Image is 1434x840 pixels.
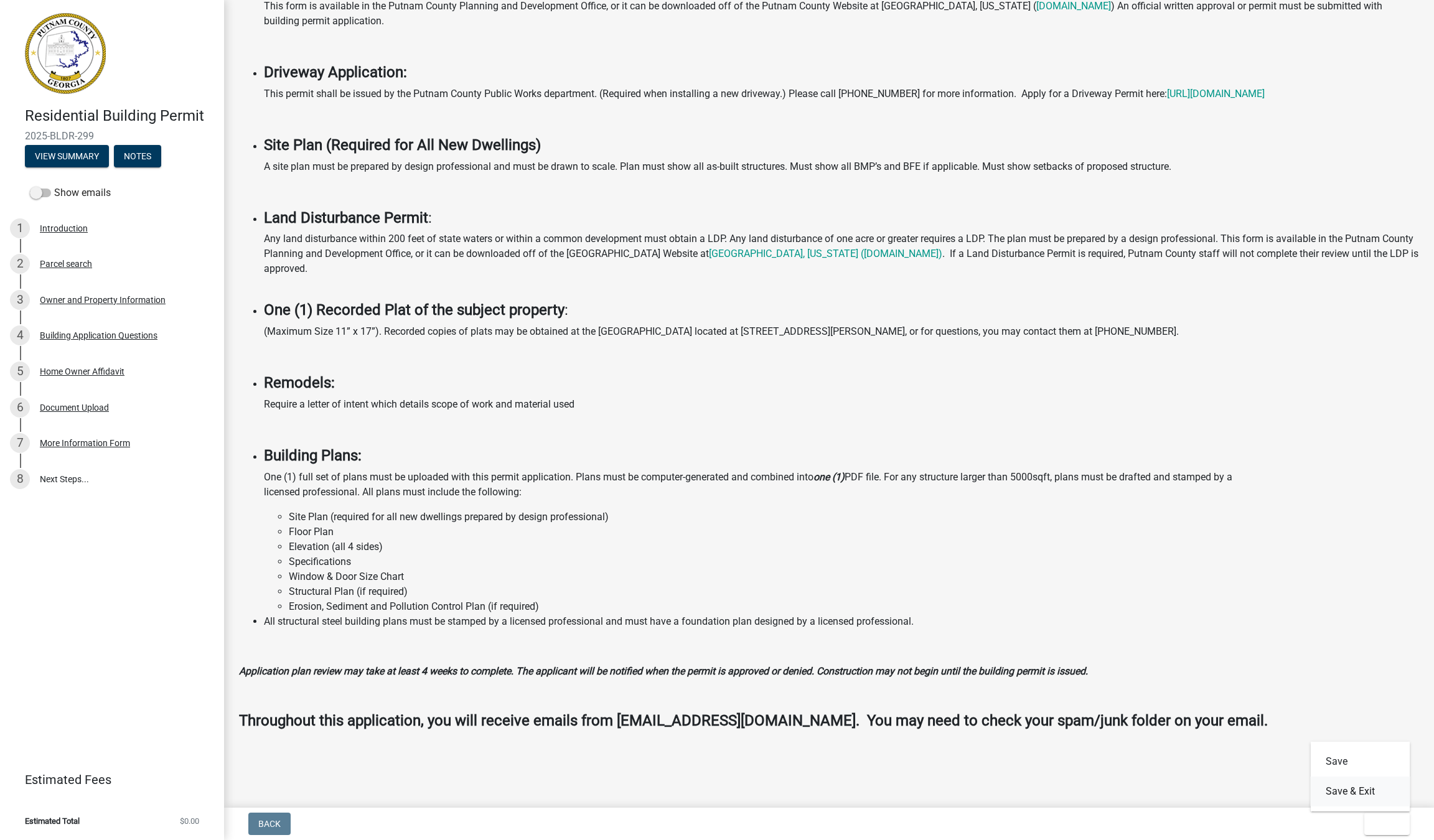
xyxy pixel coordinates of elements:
[264,324,1419,339] p: (Maximum Size 11” x 17”). Recorded copies of plats may be obtained at the [GEOGRAPHIC_DATA] locat...
[239,712,1268,729] strong: Throughout this application, you will receive emails from [EMAIL_ADDRESS][DOMAIN_NAME]. You may n...
[1311,742,1410,811] div: Exit
[40,259,92,268] div: Parcel search
[1311,747,1410,777] button: Save
[10,254,30,274] div: 2
[25,145,109,167] button: View Summary
[10,398,30,418] div: 6
[264,614,1419,629] li: All structural steel building plans must be stamped by a licensed professional and must have a fo...
[264,301,565,319] strong: One (1) Recorded Plat of the subject property
[40,331,157,340] div: Building Application Questions
[40,439,130,447] div: More Information Form
[289,510,1419,525] li: Site Plan (required for all new dwellings prepared by design professional)
[10,290,30,310] div: 3
[25,152,109,162] wm-modal-confirm: Summary
[709,248,858,259] a: [GEOGRAPHIC_DATA], [US_STATE]
[25,130,199,142] span: 2025-BLDR-299
[289,584,1419,599] li: Structural Plan (if required)
[264,231,1419,291] p: Any land disturbance within 200 feet of state waters or within a common development must obtain a...
[30,185,111,200] label: Show emails
[114,152,161,162] wm-modal-confirm: Notes
[258,819,281,829] span: Back
[264,470,1419,500] p: One (1) full set of plans must be uploaded with this permit application. Plans must be computer-g...
[10,433,30,453] div: 7
[264,86,1419,101] p: This permit shall be issued by the Putnam County Public Works department. (Required when installi...
[239,665,1088,677] strong: Application plan review may take at least 4 weeks to complete. The applicant will be notified whe...
[813,471,845,483] strong: one (1)
[40,296,166,304] div: Owner and Property Information
[289,539,1419,554] li: Elevation (all 4 sides)
[264,301,1419,319] h4: :
[25,817,80,825] span: Estimated Total
[264,159,1419,174] p: A site plan must be prepared by design professional and must be drawn to scale. Plan must show al...
[264,209,428,226] strong: Land Disturbance Permit
[10,469,30,489] div: 8
[1374,819,1392,829] span: Exit
[289,554,1419,569] li: Specifications
[25,107,214,125] h4: Residential Building Permit
[264,447,362,464] strong: Building Plans:
[264,374,335,391] strong: Remodels:
[1311,777,1410,806] button: Save & Exit
[10,218,30,238] div: 1
[289,569,1419,584] li: Window & Door Size Chart
[1167,88,1265,100] a: [URL][DOMAIN_NAME]
[180,817,199,825] span: $0.00
[40,403,109,412] div: Document Upload
[264,63,407,81] strong: Driveway Application:
[248,813,291,835] button: Back
[10,767,204,792] a: Estimated Fees
[10,325,30,345] div: 4
[264,397,1419,412] p: Require a letter of intent which details scope of work and material used
[289,525,1419,539] li: Floor Plan
[40,224,88,233] div: Introduction
[25,13,106,94] img: Putnam County, Georgia
[264,136,541,154] strong: Site Plan (Required for All New Dwellings)
[1364,813,1410,835] button: Exit
[289,599,1419,614] li: Erosion, Sediment and Pollution Control Plan (if required)
[10,362,30,381] div: 5
[40,367,124,376] div: Home Owner Affidavit
[114,145,161,167] button: Notes
[861,248,942,259] a: ([DOMAIN_NAME])
[264,209,1419,227] h4: :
